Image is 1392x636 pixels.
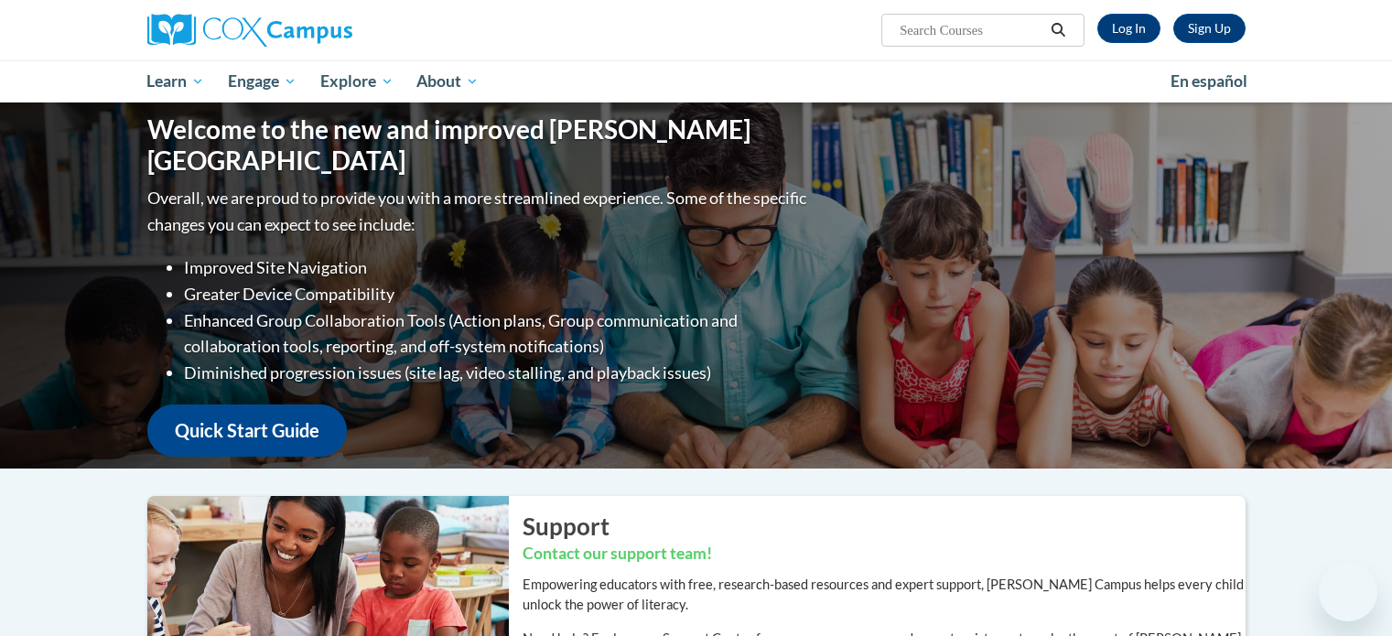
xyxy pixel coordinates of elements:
[1044,19,1072,41] button: Search
[147,14,352,47] img: Cox Campus
[320,70,394,92] span: Explore
[1159,62,1259,101] a: En español
[228,70,297,92] span: Engage
[523,510,1246,543] h2: Support
[184,281,811,307] li: Greater Device Compatibility
[898,19,1044,41] input: Search Courses
[1171,71,1247,91] span: En español
[146,70,204,92] span: Learn
[308,60,405,102] a: Explore
[135,60,217,102] a: Learn
[216,60,308,102] a: Engage
[405,60,491,102] a: About
[120,60,1273,102] div: Main menu
[523,543,1246,566] h3: Contact our support team!
[147,114,811,176] h1: Welcome to the new and improved [PERSON_NAME][GEOGRAPHIC_DATA]
[1173,14,1246,43] a: Register
[416,70,479,92] span: About
[147,185,811,238] p: Overall, we are proud to provide you with a more streamlined experience. Some of the specific cha...
[1319,563,1377,621] iframe: Button to launch messaging window
[184,360,811,386] li: Diminished progression issues (site lag, video stalling, and playback issues)
[1097,14,1160,43] a: Log In
[147,14,495,47] a: Cox Campus
[523,575,1246,615] p: Empowering educators with free, research-based resources and expert support, [PERSON_NAME] Campus...
[184,254,811,281] li: Improved Site Navigation
[184,307,811,361] li: Enhanced Group Collaboration Tools (Action plans, Group communication and collaboration tools, re...
[147,404,347,457] a: Quick Start Guide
